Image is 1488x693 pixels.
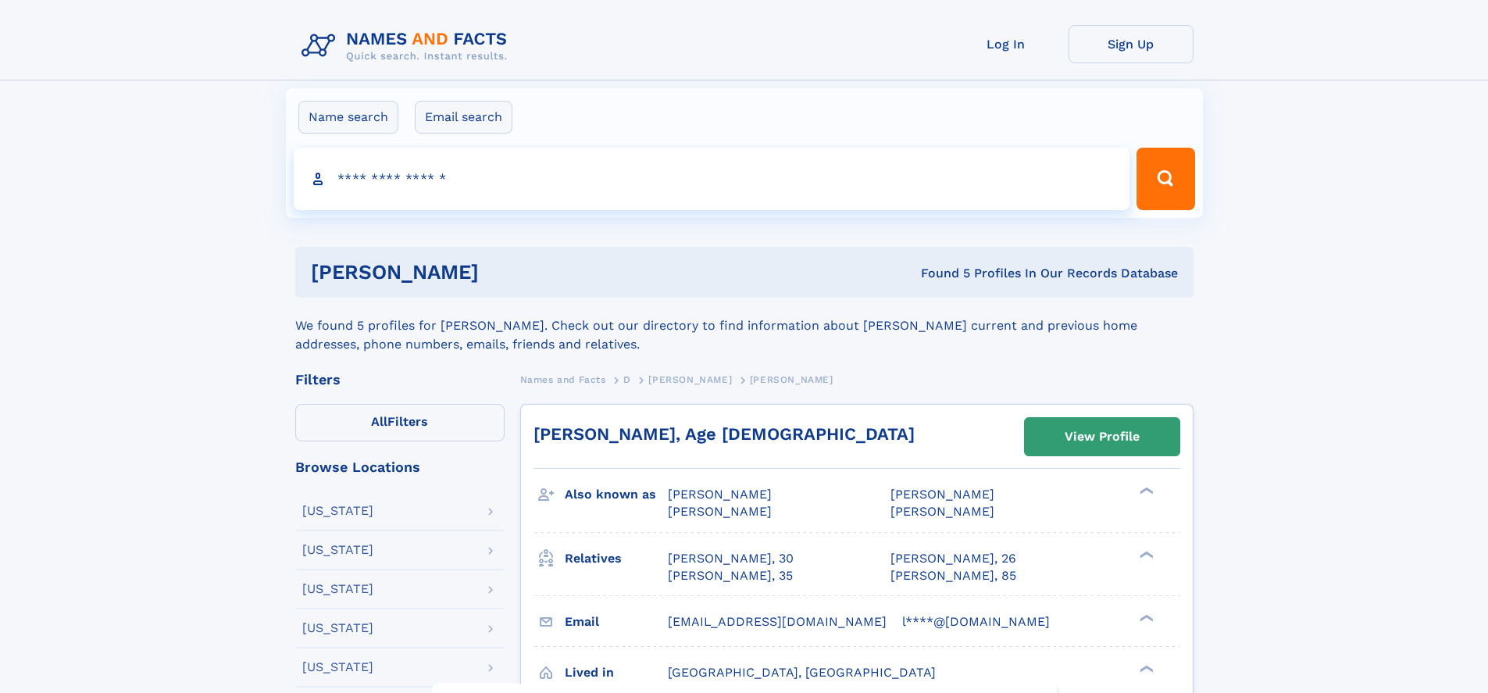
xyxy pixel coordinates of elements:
[1136,486,1154,496] div: ❯
[648,370,732,389] a: [PERSON_NAME]
[890,550,1016,567] a: [PERSON_NAME], 26
[533,424,915,444] a: [PERSON_NAME], Age [DEMOGRAPHIC_DATA]
[565,659,668,686] h3: Lived in
[302,544,373,556] div: [US_STATE]
[1136,613,1154,623] div: ❯
[295,404,505,441] label: Filters
[1065,419,1140,455] div: View Profile
[295,298,1194,354] div: We found 5 profiles for [PERSON_NAME]. Check out our directory to find information about [PERSON_...
[890,504,994,519] span: [PERSON_NAME]
[1025,418,1179,455] a: View Profile
[311,263,700,282] h1: [PERSON_NAME]
[1136,663,1154,673] div: ❯
[371,414,387,429] span: All
[1136,549,1154,559] div: ❯
[648,374,732,385] span: [PERSON_NAME]
[520,370,606,389] a: Names and Facts
[700,265,1178,282] div: Found 5 Profiles In Our Records Database
[623,370,631,389] a: D
[1069,25,1194,63] a: Sign Up
[668,665,936,680] span: [GEOGRAPHIC_DATA], [GEOGRAPHIC_DATA]
[302,505,373,517] div: [US_STATE]
[668,567,793,584] a: [PERSON_NAME], 35
[668,504,772,519] span: [PERSON_NAME]
[623,374,631,385] span: D
[294,148,1130,210] input: search input
[1137,148,1194,210] button: Search Button
[415,101,512,134] label: Email search
[750,374,833,385] span: [PERSON_NAME]
[302,583,373,595] div: [US_STATE]
[668,550,794,567] a: [PERSON_NAME], 30
[302,622,373,634] div: [US_STATE]
[890,487,994,502] span: [PERSON_NAME]
[668,614,887,629] span: [EMAIL_ADDRESS][DOMAIN_NAME]
[565,481,668,508] h3: Also known as
[944,25,1069,63] a: Log In
[302,661,373,673] div: [US_STATE]
[668,487,772,502] span: [PERSON_NAME]
[565,609,668,635] h3: Email
[890,567,1016,584] a: [PERSON_NAME], 85
[295,25,520,67] img: Logo Names and Facts
[298,101,398,134] label: Name search
[295,460,505,474] div: Browse Locations
[565,545,668,572] h3: Relatives
[295,373,505,387] div: Filters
